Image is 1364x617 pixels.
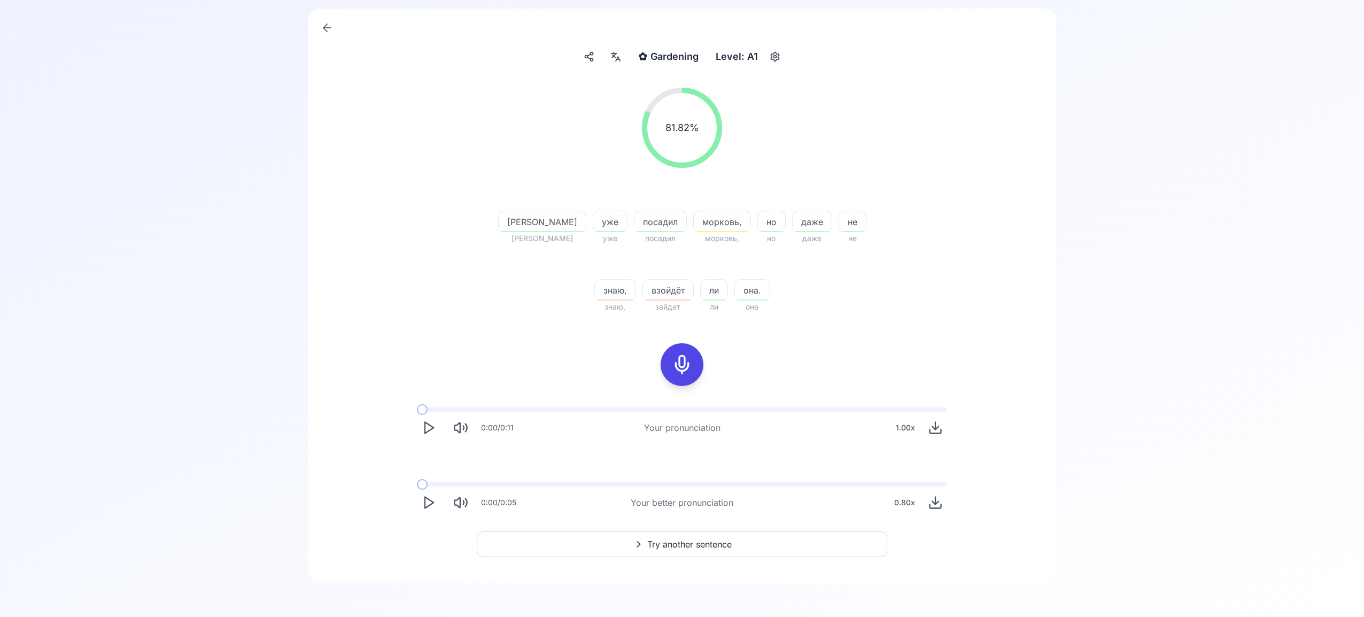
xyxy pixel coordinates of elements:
span: Gardening [650,49,699,64]
button: Try another sentence [477,531,887,557]
button: Mute [449,491,472,514]
button: взойдёт [642,279,694,300]
div: Your better pronunciation [631,496,733,509]
div: 1.00 x [892,417,919,438]
span: даже [793,215,832,228]
span: морковь, [693,232,751,245]
span: ли [700,300,728,313]
div: 0.80 x [890,492,919,513]
span: посадил [634,232,687,245]
button: посадил [634,211,687,232]
span: зайдет [642,300,694,313]
button: она. [734,279,770,300]
button: Download audio [924,491,947,514]
span: морковь, [694,215,750,228]
button: даже [792,211,832,232]
div: Your pronunciation [644,421,720,434]
div: 0:00 / 0:05 [481,497,516,508]
span: ✿ [638,49,647,64]
span: знаю, [595,284,635,297]
button: Level: A1 [711,47,784,66]
button: не [839,211,866,232]
button: уже [593,211,627,232]
span: посадил [634,215,686,228]
button: знаю, [594,279,636,300]
span: ли [701,284,727,297]
span: [PERSON_NAME] [498,232,586,245]
div: Level: A1 [711,47,762,66]
span: но [758,215,785,228]
span: не [839,215,866,228]
button: Download audio [924,416,947,439]
span: взойдёт [643,284,693,297]
button: Play [417,416,440,439]
span: 81.82 % [665,120,699,135]
div: 0:00 / 0:11 [481,422,514,433]
span: знаю, [594,300,636,313]
button: морковь, [693,211,751,232]
span: уже [593,215,627,228]
button: Play [417,491,440,514]
button: но [757,211,786,232]
button: ✿Gardening [634,47,703,66]
span: даже [792,232,832,245]
button: ли [700,279,728,300]
span: [PERSON_NAME] [499,215,586,228]
span: она. [735,284,770,297]
span: не [839,232,866,245]
span: она [734,300,770,313]
button: [PERSON_NAME] [498,211,586,232]
span: Try another sentence [647,538,732,551]
span: но [757,232,786,245]
button: Mute [449,416,472,439]
span: уже [593,232,627,245]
